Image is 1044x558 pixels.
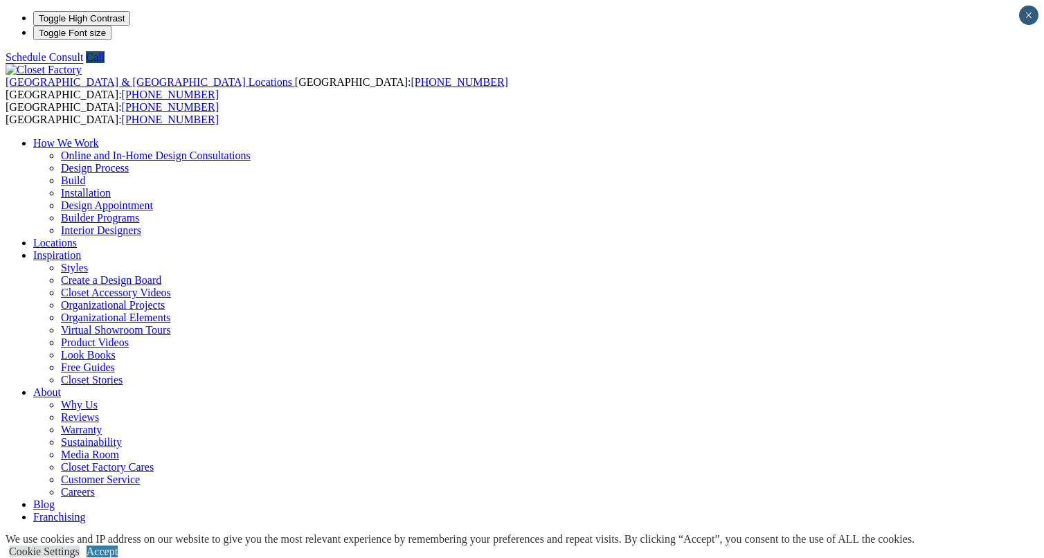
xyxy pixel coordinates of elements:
a: Customer Service [61,474,140,485]
div: We use cookies and IP address on our website to give you the most relevant experience by remember... [6,533,915,546]
span: [GEOGRAPHIC_DATA] & [GEOGRAPHIC_DATA] Locations [6,76,292,88]
a: Closet Stories [61,374,123,386]
a: Media Room [61,449,119,460]
a: Schedule Consult [6,51,83,63]
a: Design Process [61,162,129,174]
a: Franchising [33,511,86,523]
a: Online and In-Home Design Consultations [61,150,251,161]
a: Reviews [61,411,99,423]
button: Close [1019,6,1038,25]
a: Builder Programs [61,212,139,224]
span: Toggle High Contrast [39,13,125,24]
a: [GEOGRAPHIC_DATA] & [GEOGRAPHIC_DATA] Locations [6,76,295,88]
a: Accept [87,546,118,557]
a: Organizational Projects [61,299,165,311]
a: Warranty [61,424,102,435]
a: Careers [61,486,95,498]
a: Free Guides [61,361,115,373]
a: [PHONE_NUMBER] [122,89,219,100]
span: [GEOGRAPHIC_DATA]: [GEOGRAPHIC_DATA]: [6,76,508,100]
button: Toggle High Contrast [33,11,130,26]
a: Virtual Showroom Tours [61,324,171,336]
a: Interior Designers [61,224,141,236]
a: Closet Accessory Videos [61,287,171,298]
a: Blog [33,498,55,510]
a: Build [61,174,86,186]
a: Cookie Settings [9,546,80,557]
a: Styles [61,262,88,273]
a: Call [86,51,105,63]
a: Installation [61,187,111,199]
a: [PHONE_NUMBER] [122,114,219,125]
a: Create a Design Board [61,274,161,286]
a: [PHONE_NUMBER] [122,101,219,113]
button: Toggle Font size [33,26,111,40]
span: Toggle Font size [39,28,106,38]
span: [GEOGRAPHIC_DATA]: [GEOGRAPHIC_DATA]: [6,101,219,125]
a: Sustainability [61,436,122,448]
a: Product Videos [61,336,129,348]
a: Why Us [61,399,98,411]
a: Design Appointment [61,199,153,211]
a: Inspiration [33,249,81,261]
a: Closet Factory Cares [61,461,154,473]
a: How We Work [33,137,99,149]
a: Locations [33,237,77,249]
a: Organizational Elements [61,312,170,323]
a: Look Books [61,349,116,361]
img: Closet Factory [6,64,82,76]
a: About [33,386,61,398]
a: [PHONE_NUMBER] [411,76,507,88]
